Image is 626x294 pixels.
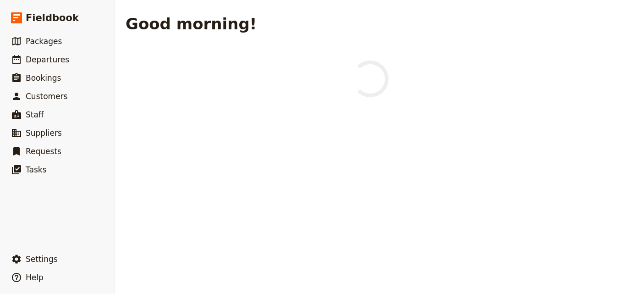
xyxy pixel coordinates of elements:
span: Fieldbook [26,11,79,25]
span: Requests [26,147,61,156]
span: Suppliers [26,128,62,138]
span: Settings [26,255,58,264]
span: Tasks [26,165,47,174]
span: Help [26,273,44,282]
span: Staff [26,110,44,119]
h1: Good morning! [126,15,257,33]
span: Customers [26,92,67,101]
span: Bookings [26,73,61,83]
span: Packages [26,37,62,46]
span: Departures [26,55,69,64]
